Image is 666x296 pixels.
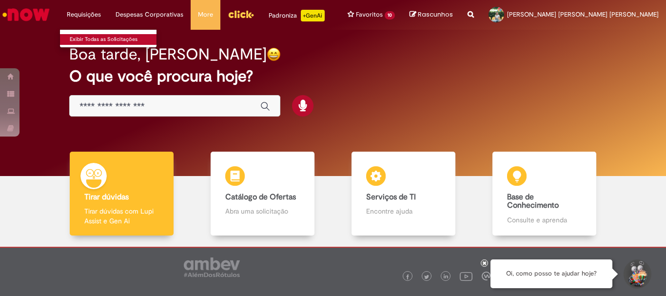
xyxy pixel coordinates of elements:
[225,192,296,202] b: Catálogo de Ofertas
[424,275,429,279] img: logo_footer_twitter.png
[225,206,299,216] p: Abra uma solicitação
[60,34,167,45] a: Exibir Todas as Solicitações
[198,10,213,20] span: More
[444,274,449,280] img: logo_footer_linkedin.png
[116,10,183,20] span: Despesas Corporativas
[507,192,559,211] b: Base de Conhecimento
[69,46,267,63] h2: Boa tarde, [PERSON_NAME]
[84,192,129,202] b: Tirar dúvidas
[418,10,453,19] span: Rascunhos
[507,10,659,19] span: [PERSON_NAME] [PERSON_NAME] [PERSON_NAME]
[482,272,490,280] img: logo_footer_workplace.png
[474,152,615,236] a: Base de Conhecimento Consulte e aprenda
[228,7,254,21] img: click_logo_yellow_360x200.png
[405,275,410,279] img: logo_footer_facebook.png
[356,10,383,20] span: Favoritos
[366,206,440,216] p: Encontre ajuda
[622,259,651,289] button: Iniciar Conversa de Suporte
[301,10,325,21] p: +GenAi
[269,10,325,21] div: Padroniza
[385,11,395,20] span: 10
[1,5,51,24] img: ServiceNow
[267,47,281,61] img: happy-face.png
[69,68,597,85] h2: O que você procura hoje?
[366,192,416,202] b: Serviços de TI
[67,10,101,20] span: Requisições
[192,152,333,236] a: Catálogo de Ofertas Abra uma solicitação
[460,270,472,282] img: logo_footer_youtube.png
[507,215,581,225] p: Consulte e aprenda
[51,152,192,236] a: Tirar dúvidas Tirar dúvidas com Lupi Assist e Gen Ai
[490,259,612,288] div: Oi, como posso te ajudar hoje?
[410,10,453,20] a: Rascunhos
[333,152,474,236] a: Serviços de TI Encontre ajuda
[84,206,158,226] p: Tirar dúvidas com Lupi Assist e Gen Ai
[59,29,157,48] ul: Requisições
[184,257,240,277] img: logo_footer_ambev_rotulo_gray.png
